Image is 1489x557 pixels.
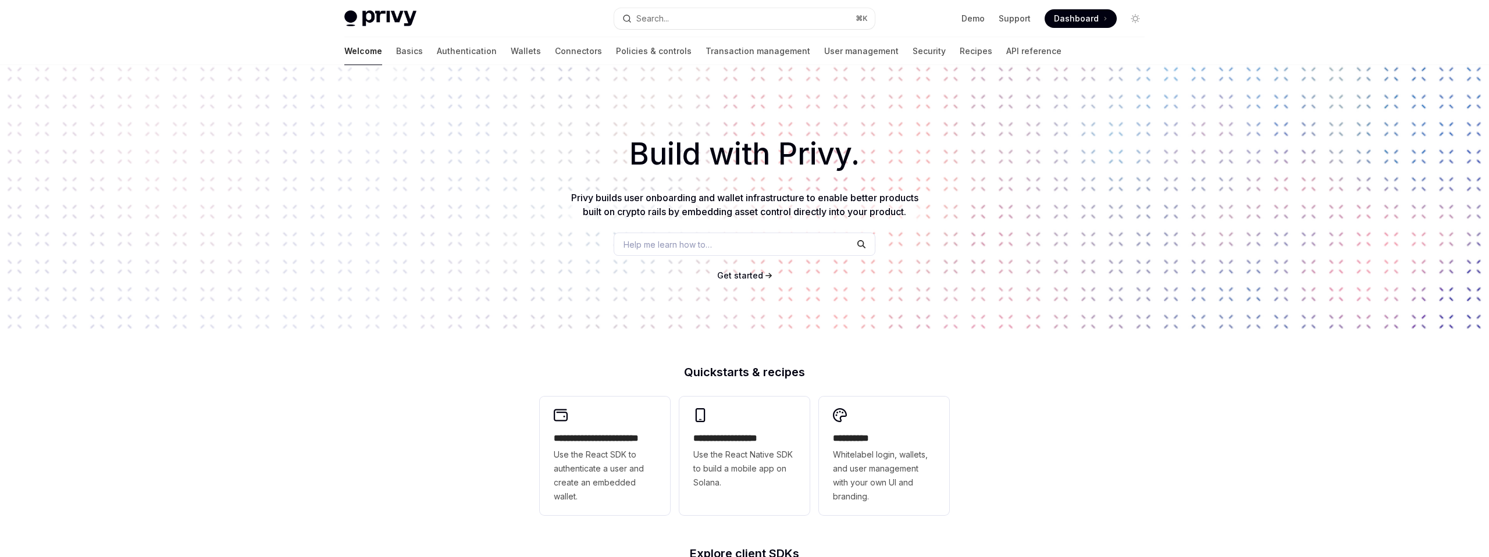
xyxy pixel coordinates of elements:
[616,37,692,65] a: Policies & controls
[960,37,992,65] a: Recipes
[1045,9,1117,28] a: Dashboard
[344,10,416,27] img: light logo
[571,192,918,217] span: Privy builds user onboarding and wallet infrastructure to enable better products built on crypto ...
[19,131,1470,177] h1: Build with Privy.
[555,37,602,65] a: Connectors
[961,13,985,24] a: Demo
[614,8,875,29] button: Open search
[913,37,946,65] a: Security
[999,13,1031,24] a: Support
[554,448,656,504] span: Use the React SDK to authenticate a user and create an embedded wallet.
[636,12,669,26] div: Search...
[437,37,497,65] a: Authentication
[717,270,763,280] span: Get started
[679,397,810,515] a: **** **** **** ***Use the React Native SDK to build a mobile app on Solana.
[856,14,868,23] span: ⌘ K
[344,37,382,65] a: Welcome
[693,448,796,490] span: Use the React Native SDK to build a mobile app on Solana.
[1006,37,1061,65] a: API reference
[1126,9,1145,28] button: Toggle dark mode
[624,238,712,251] span: Help me learn how to…
[540,366,949,378] h2: Quickstarts & recipes
[396,37,423,65] a: Basics
[1054,13,1099,24] span: Dashboard
[833,448,935,504] span: Whitelabel login, wallets, and user management with your own UI and branding.
[819,397,949,515] a: **** *****Whitelabel login, wallets, and user management with your own UI and branding.
[824,37,899,65] a: User management
[706,37,810,65] a: Transaction management
[511,37,541,65] a: Wallets
[717,270,763,281] a: Get started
